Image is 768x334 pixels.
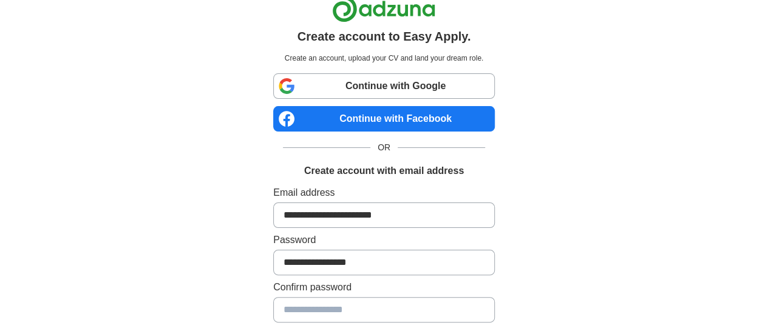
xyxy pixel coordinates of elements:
[273,185,495,200] label: Email address
[276,53,492,64] p: Create an account, upload your CV and land your dream role.
[297,27,471,45] h1: Create account to Easy Apply.
[370,141,398,154] span: OR
[273,106,495,132] a: Continue with Facebook
[273,73,495,99] a: Continue with Google
[304,164,464,178] h1: Create account with email address
[273,233,495,247] label: Password
[273,280,495,295] label: Confirm password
